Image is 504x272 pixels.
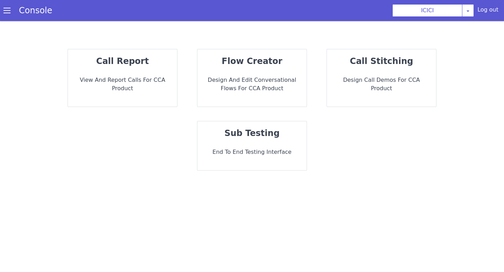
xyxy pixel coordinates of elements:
[222,56,282,66] strong: flow creator
[332,76,430,93] p: Design call demos for CCA Product
[96,56,149,66] strong: call report
[203,76,301,93] p: Design and Edit Conversational flows for CCA Product
[350,56,413,66] strong: call stitching
[203,148,301,156] p: End to End Testing Interface
[10,6,61,15] a: Console
[73,76,171,93] p: View and report calls for CCA Product
[224,128,280,138] strong: sub testing
[392,4,462,17] button: ICICI
[477,6,498,17] div: Log out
